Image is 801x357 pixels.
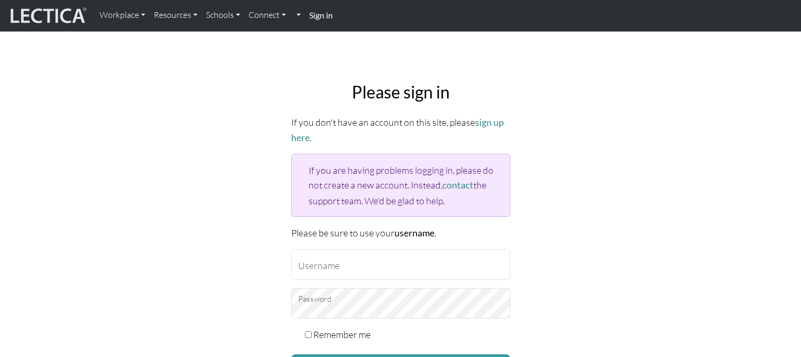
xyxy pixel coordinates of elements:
p: Please be sure to use your . [291,225,510,241]
a: Sign in [305,4,337,27]
input: Username [291,249,510,280]
h2: Please sign in [291,82,510,102]
strong: username [394,227,434,239]
a: Workplace [95,4,150,26]
a: Resources [150,4,202,26]
strong: Sign in [309,10,333,20]
a: Schools [202,4,244,26]
img: lecticalive [8,6,87,26]
div: If you are having problems logging in, please do not create a new account. Instead, the support t... [291,154,510,216]
p: If you don't have an account on this site, please . [291,115,510,145]
a: contact [442,180,473,191]
a: Connect [244,4,290,26]
label: Remember me [313,327,371,342]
